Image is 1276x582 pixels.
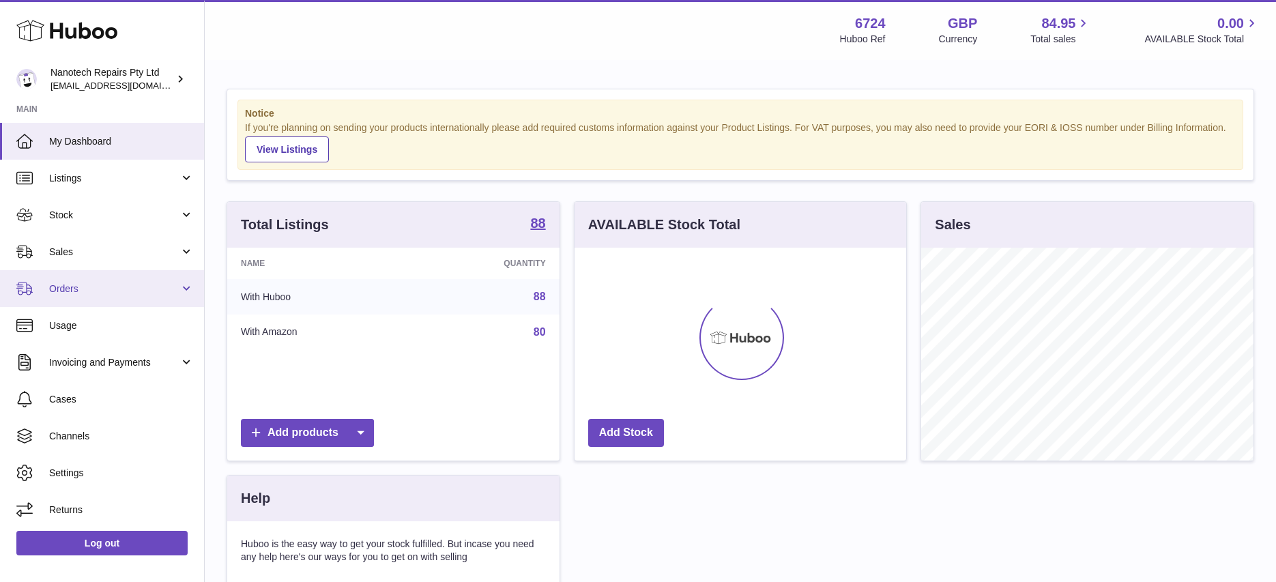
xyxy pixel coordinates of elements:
[245,121,1236,162] div: If you're planning on sending your products internationally please add required customs informati...
[49,319,194,332] span: Usage
[530,216,545,233] a: 88
[49,393,194,406] span: Cases
[241,538,546,564] p: Huboo is the easy way to get your stock fulfilled. But incase you need any help here's our ways f...
[840,33,886,46] div: Huboo Ref
[534,291,546,302] a: 88
[227,248,409,279] th: Name
[49,282,179,295] span: Orders
[49,504,194,516] span: Returns
[49,135,194,148] span: My Dashboard
[49,430,194,443] span: Channels
[935,216,970,234] h3: Sales
[1030,14,1091,46] a: 84.95 Total sales
[49,209,179,222] span: Stock
[227,315,409,350] td: With Amazon
[241,489,270,508] h3: Help
[245,107,1236,120] strong: Notice
[16,69,37,89] img: info@nanotechrepairs.com
[50,80,201,91] span: [EMAIL_ADDRESS][DOMAIN_NAME]
[530,216,545,230] strong: 88
[49,467,194,480] span: Settings
[1144,14,1260,46] a: 0.00 AVAILABLE Stock Total
[588,419,664,447] a: Add Stock
[241,216,329,234] h3: Total Listings
[855,14,886,33] strong: 6724
[534,326,546,338] a: 80
[16,531,188,555] a: Log out
[1217,14,1244,33] span: 0.00
[49,172,179,185] span: Listings
[939,33,978,46] div: Currency
[1144,33,1260,46] span: AVAILABLE Stock Total
[49,356,179,369] span: Invoicing and Payments
[1041,14,1075,33] span: 84.95
[245,136,329,162] a: View Listings
[588,216,740,234] h3: AVAILABLE Stock Total
[409,248,559,279] th: Quantity
[49,246,179,259] span: Sales
[227,279,409,315] td: With Huboo
[1030,33,1091,46] span: Total sales
[50,66,173,92] div: Nanotech Repairs Pty Ltd
[948,14,977,33] strong: GBP
[241,419,374,447] a: Add products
